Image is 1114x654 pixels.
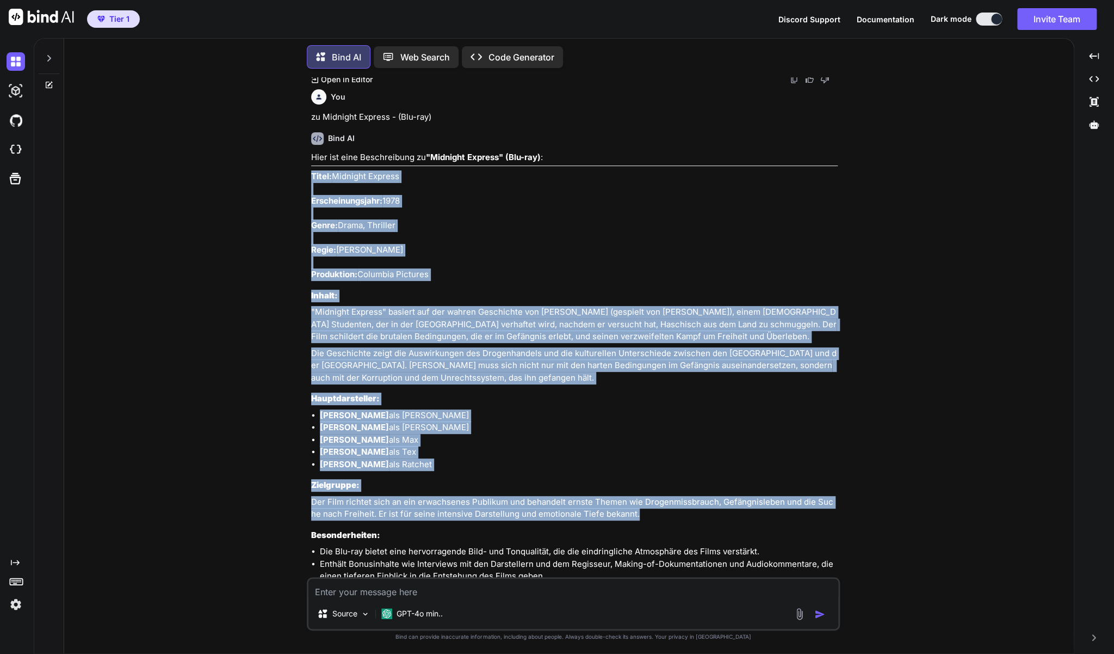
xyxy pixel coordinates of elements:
img: icon [814,609,825,620]
button: Invite Team [1017,8,1097,30]
p: Web Search [400,51,450,64]
strong: Hauptdarsteller: [311,393,380,404]
p: zu Midnight Express - (Blu-ray) [311,111,838,124]
p: Der Film richtet sich an ein erwachsenes Publikum und behandelt ernste Themen wie Drogenmissbrauc... [311,496,838,521]
img: GPT-4o mini [381,608,392,619]
img: settings [7,595,25,614]
img: dislike [820,75,829,84]
button: premiumTier 1 [87,10,140,28]
p: Midnight Express 1978 Drama, Thriller [PERSON_NAME] Columbia Pictures [311,170,838,281]
strong: Titel: [311,171,332,181]
li: als [PERSON_NAME] [320,421,838,434]
strong: Erscheinungsjahr: [311,195,382,206]
img: darkChat [7,52,25,71]
strong: [PERSON_NAME] [320,435,389,445]
li: als Max [320,434,838,447]
strong: [PERSON_NAME] [320,410,389,420]
p: Bind AI [332,51,361,64]
span: Documentation [857,15,914,24]
li: als Tex [320,446,838,459]
li: Enthält Bonusinhalte wie Interviews mit den Darstellern und dem Regisseur, Making-of-Dokumentatio... [320,558,838,583]
img: cloudideIcon [7,140,25,159]
img: attachment [793,608,806,620]
p: Die Geschichte zeigt die Auswirkungen des Drogenhandels und die kulturellen Unterschiede zwischen... [311,347,838,384]
img: Pick Models [361,609,370,619]
strong: Regie: [311,245,336,255]
span: Dark mode [931,14,971,25]
span: Discord Support [778,15,840,24]
h6: Bind AI [328,133,355,144]
h6: You [331,91,345,102]
button: Discord Support [778,14,840,25]
img: copy [790,75,799,84]
strong: Produktion: [311,269,357,279]
img: like [805,75,814,84]
strong: [PERSON_NAME] [320,459,389,469]
li: als Ratchet [320,459,838,471]
img: premium [97,16,105,22]
img: darkAi-studio [7,82,25,100]
strong: [PERSON_NAME] [320,447,389,457]
button: Documentation [857,14,914,25]
strong: [PERSON_NAME] [320,422,389,432]
img: githubDark [7,111,25,130]
p: Source [332,608,357,619]
p: Hier ist eine Beschreibung zu : [311,151,838,164]
img: Bind AI [9,9,74,25]
p: "Midnight Express" basiert auf der wahren Geschichte von [PERSON_NAME] (gespielt von [PERSON_NAME... [311,306,838,343]
p: Bind can provide inaccurate information, including about people. Always double-check its answers.... [307,633,840,641]
strong: Inhalt: [311,290,338,301]
span: Tier 1 [109,14,129,25]
strong: Besonderheiten: [311,530,380,540]
p: GPT-4o min.. [397,608,443,619]
strong: "Midnight Express" (Blu-ray) [426,152,541,162]
p: Code Generator [488,51,554,64]
p: Open in Editor [320,74,372,85]
li: Die Blu-ray bietet eine hervorragende Bild- und Tonqualität, die die eindringliche Atmosphäre des... [320,546,838,558]
strong: Genre: [311,220,338,230]
li: als [PERSON_NAME] [320,409,838,422]
strong: Zielgruppe: [311,480,360,490]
